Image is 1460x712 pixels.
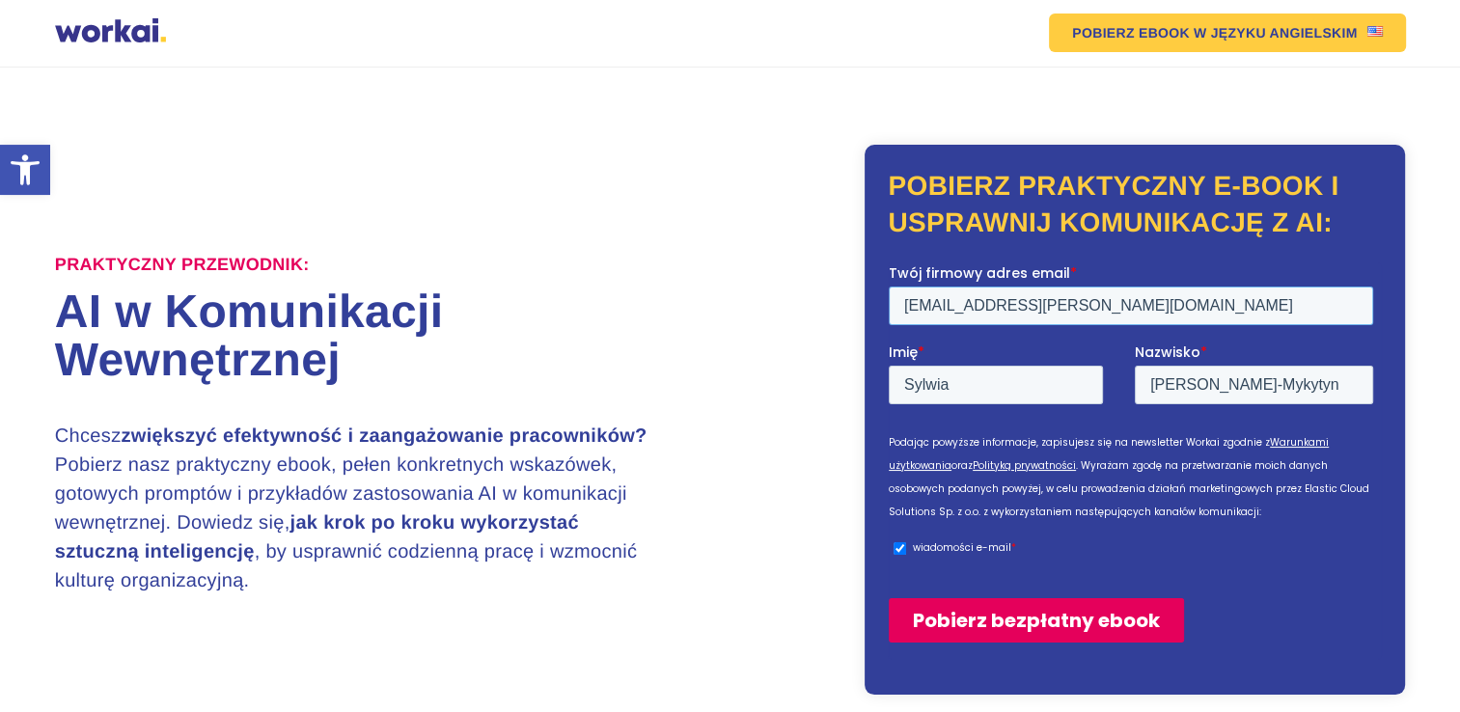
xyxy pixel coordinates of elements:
[121,425,647,447] strong: zwiększyć efektywność i zaangażowanie pracowników?
[1072,26,1190,40] em: POBIERZ EBOOK
[1049,14,1405,52] a: POBIERZ EBOOKW JĘZYKU ANGIELSKIMUS flag
[55,512,579,562] strong: jak krok po kroku wykorzystać sztuczną inteligencję
[55,288,730,385] h1: AI w Komunikacji Wewnętrznej
[889,263,1381,659] iframe: Form 0
[55,255,310,276] label: Praktyczny przewodnik:
[1367,26,1383,37] img: US flag
[888,168,1382,241] h2: Pobierz praktyczny e-book i usprawnij komunikację z AI:
[55,422,663,595] h3: Chcesz Pobierz nasz praktyczny ebook, pełen konkretnych wskazówek, gotowych promptów i przykładów...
